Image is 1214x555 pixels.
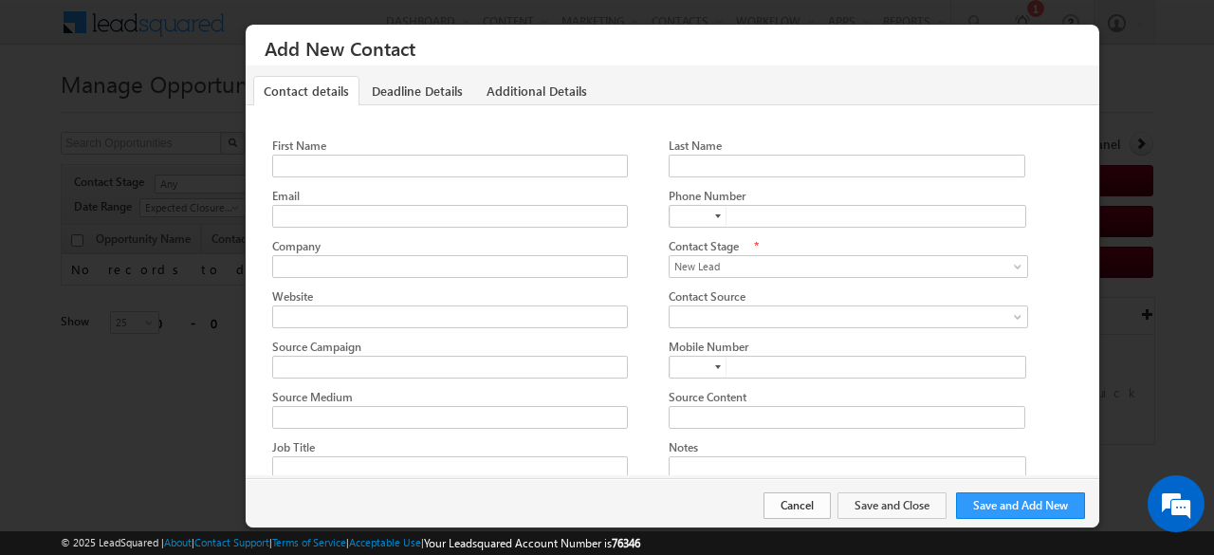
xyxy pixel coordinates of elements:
[669,239,739,253] label: Contact Stage
[669,189,745,203] label: Phone Number
[669,255,1028,278] a: New Lead
[272,289,313,304] label: Website
[669,289,745,304] label: Contact Source
[258,427,344,453] em: Start Chat
[669,440,698,454] label: Notes
[61,534,640,552] span: © 2025 LeadSquared | | | | |
[272,139,326,153] label: First Name
[361,76,473,106] a: Deadline Details
[265,31,1093,65] h3: Add New Contact
[763,492,831,519] button: Cancel
[349,536,421,548] a: Acceptable Use
[272,340,361,354] label: Source Campaign
[669,340,748,354] label: Mobile Number
[311,9,357,55] div: Minimize live chat window
[669,139,722,153] label: Last Name
[476,76,598,106] a: Additional Details
[272,390,353,404] label: Source Medium
[670,258,1015,275] span: New Lead
[32,100,80,124] img: d_60004797649_company_0_60004797649
[669,390,746,404] label: Source Content
[612,536,640,550] span: 76346
[99,100,319,124] div: Chat with us now
[272,440,315,454] label: Job Title
[956,492,1085,519] button: Save and Add New
[164,536,192,548] a: About
[424,536,640,550] span: Your Leadsquared Account Number is
[25,176,346,412] textarea: Type your message and hit 'Enter'
[272,239,321,253] label: Company
[272,536,346,548] a: Terms of Service
[194,536,269,548] a: Contact Support
[253,76,359,108] a: Contact details
[272,189,300,203] label: Email
[837,492,947,519] button: Save and Close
